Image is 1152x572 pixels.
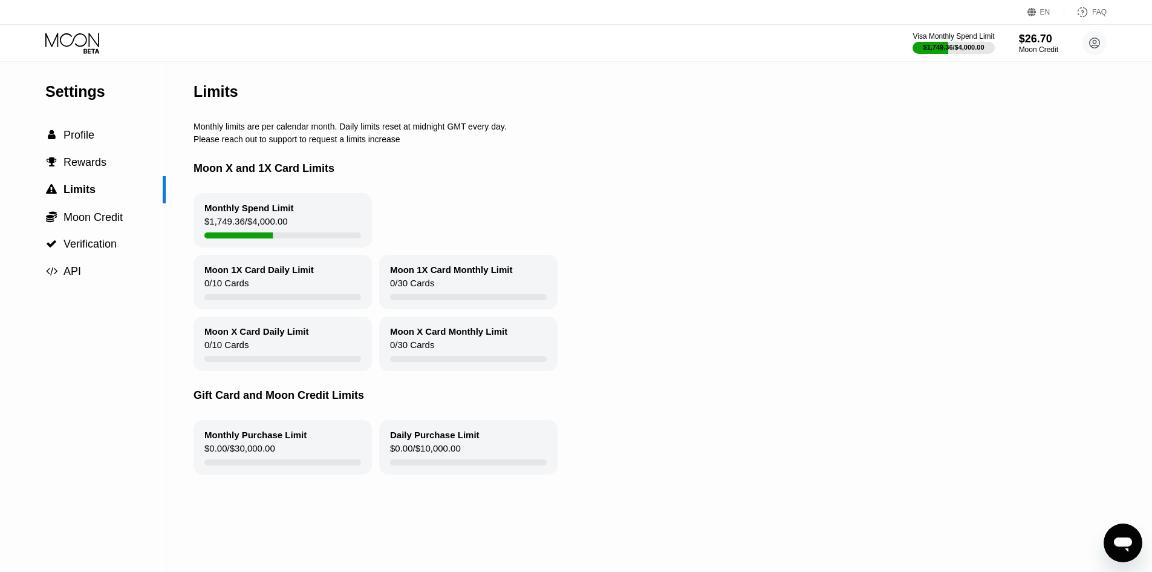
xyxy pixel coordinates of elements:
div:  [45,211,57,223]
iframe: Button to launch messaging window [1104,524,1142,562]
div: Gift Card and Moon Credit Limits [194,371,1115,420]
div:  [45,266,57,277]
span: Limits [63,183,96,196]
span:  [46,238,57,249]
div: $26.70Moon Credit [1019,33,1058,54]
div:  [45,157,57,168]
div: Please reach out to support to request a limits increase [194,134,1115,144]
span:  [46,211,57,223]
div:  [45,130,57,140]
div: 0 / 10 Cards [204,340,249,356]
div: $0.00 / $30,000.00 [204,443,275,459]
span: Moon Credit [63,211,123,223]
span: Rewards [63,156,106,168]
div: $26.70 [1019,33,1058,45]
div: Monthly limits are per calendar month. Daily limits reset at midnight GMT every day. [194,122,1115,131]
div:  [45,184,57,195]
span:  [46,184,57,195]
div: Moon 1X Card Daily Limit [204,265,314,275]
span: Profile [63,129,94,141]
div: Moon X Card Monthly Limit [390,326,507,337]
div: Moon X Card Daily Limit [204,326,309,337]
div: Limits [194,83,238,100]
div: EN [1040,8,1050,16]
div: 0 / 30 Cards [390,278,434,294]
div: $0.00 / $10,000.00 [390,443,461,459]
div: 0 / 30 Cards [390,340,434,356]
div: Visa Monthly Spend Limit$1,749.36/$4,000.00 [913,32,994,54]
div: EN [1027,6,1064,18]
div: Settings [45,83,166,100]
div: Daily Purchase Limit [390,430,480,440]
span: Verification [63,238,117,250]
div: $1,749.36 / $4,000.00 [923,44,984,51]
span:  [48,130,56,140]
div: Monthly Spend Limit [204,203,294,213]
div: Monthly Purchase Limit [204,430,307,440]
div: FAQ [1092,8,1107,16]
span:  [46,266,57,277]
div: FAQ [1064,6,1107,18]
span:  [47,157,57,168]
div: 0 / 10 Cards [204,278,249,294]
div:  [45,238,57,249]
span: API [63,265,81,277]
div: Moon Credit [1019,45,1058,54]
div: Moon 1X Card Monthly Limit [390,265,513,275]
div: $1,749.36 / $4,000.00 [204,216,288,232]
div: Visa Monthly Spend Limit [913,32,994,41]
div: Moon X and 1X Card Limits [194,144,1115,193]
